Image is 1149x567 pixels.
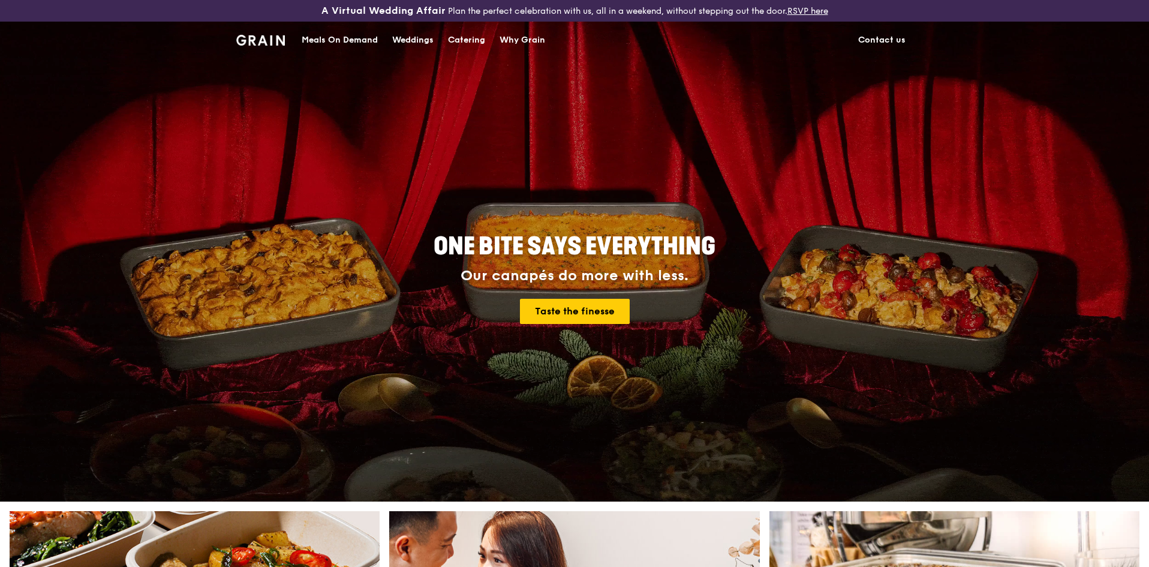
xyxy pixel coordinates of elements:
[359,268,790,284] div: Our canapés do more with less.
[520,299,630,324] a: Taste the finesse
[321,5,446,17] h3: A Virtual Wedding Affair
[787,6,828,16] a: RSVP here
[236,21,285,57] a: GrainGrain
[229,5,920,17] div: Plan the perfect celebration with us, all in a weekend, without stepping out the door.
[236,35,285,46] img: Grain
[385,22,441,58] a: Weddings
[392,22,434,58] div: Weddings
[851,22,913,58] a: Contact us
[492,22,552,58] a: Why Grain
[302,22,378,58] div: Meals On Demand
[434,232,715,261] span: ONE BITE SAYS EVERYTHING
[448,22,485,58] div: Catering
[500,22,545,58] div: Why Grain
[441,22,492,58] a: Catering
